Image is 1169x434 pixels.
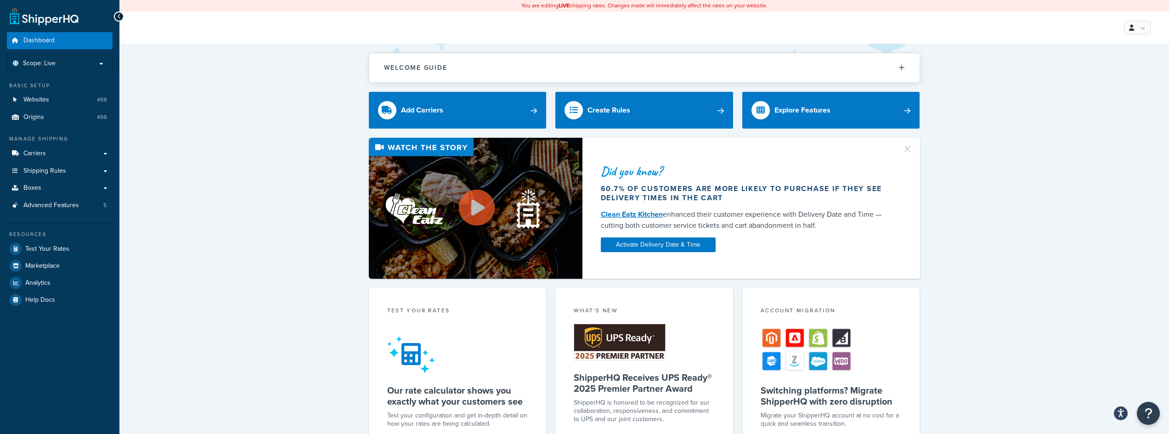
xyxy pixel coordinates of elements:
h5: Switching platforms? Migrate ShipperHQ with zero disruption [761,385,902,407]
h5: ShipperHQ Receives UPS Ready® 2025 Premier Partner Award [574,372,715,394]
a: Websites459 [7,91,113,108]
div: What's New [574,306,715,317]
a: Marketplace [7,258,113,274]
a: Clean Eatz Kitchen [601,209,663,220]
h2: Welcome Guide [384,64,447,71]
span: Carriers [23,150,46,158]
div: 60.7% of customers are more likely to purchase if they see delivery times in the cart [601,184,891,203]
span: Marketplace [25,262,60,270]
a: Test Your Rates [7,241,113,257]
img: Video thumbnail [369,138,582,279]
div: Manage Shipping [7,135,113,143]
div: enhanced their customer experience with Delivery Date and Time — cutting both customer service ti... [601,209,891,231]
div: Test your configuration and get in-depth detail on how your rates are being calculated. [387,411,528,428]
div: Explore Features [774,104,830,117]
span: 459 [97,96,107,104]
li: Origins [7,109,113,126]
div: Create Rules [587,104,630,117]
span: Scope: Live [23,60,56,68]
span: Test Your Rates [25,245,69,253]
span: Shipping Rules [23,167,66,175]
div: Resources [7,231,113,238]
a: Carriers [7,145,113,162]
button: Welcome Guide [369,53,920,82]
a: Shipping Rules [7,163,113,180]
div: Migrate your ShipperHQ account at no cost for a quick and seamless transition. [761,411,902,428]
span: Analytics [25,279,51,287]
span: Advanced Features [23,202,79,209]
span: 5 [103,202,107,209]
h5: Our rate calculator shows you exactly what your customers see [387,385,528,407]
b: LIVE [559,1,570,10]
a: Boxes [7,180,113,197]
a: Dashboard [7,32,113,49]
a: Advanced Features5 [7,197,113,214]
div: Did you know? [601,165,891,178]
button: Open Resource Center [1137,402,1160,425]
div: Account Migration [761,306,902,317]
li: Advanced Features [7,197,113,214]
a: Analytics [7,275,113,291]
span: Websites [23,96,49,104]
p: ShipperHQ is honored to be recognized for our collaboration, responsiveness, and commitment to UP... [574,399,715,423]
span: Boxes [23,184,41,192]
a: Help Docs [7,292,113,308]
span: 459 [97,113,107,121]
a: Add Carriers [369,92,547,129]
li: Websites [7,91,113,108]
span: Dashboard [23,37,55,45]
span: Help Docs [25,296,55,304]
a: Create Rules [555,92,733,129]
span: Origins [23,113,44,121]
div: Basic Setup [7,82,113,90]
div: Add Carriers [401,104,443,117]
a: Explore Features [742,92,920,129]
a: Activate Delivery Date & Time [601,237,716,252]
div: Test your rates [387,306,528,317]
a: Origins459 [7,109,113,126]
